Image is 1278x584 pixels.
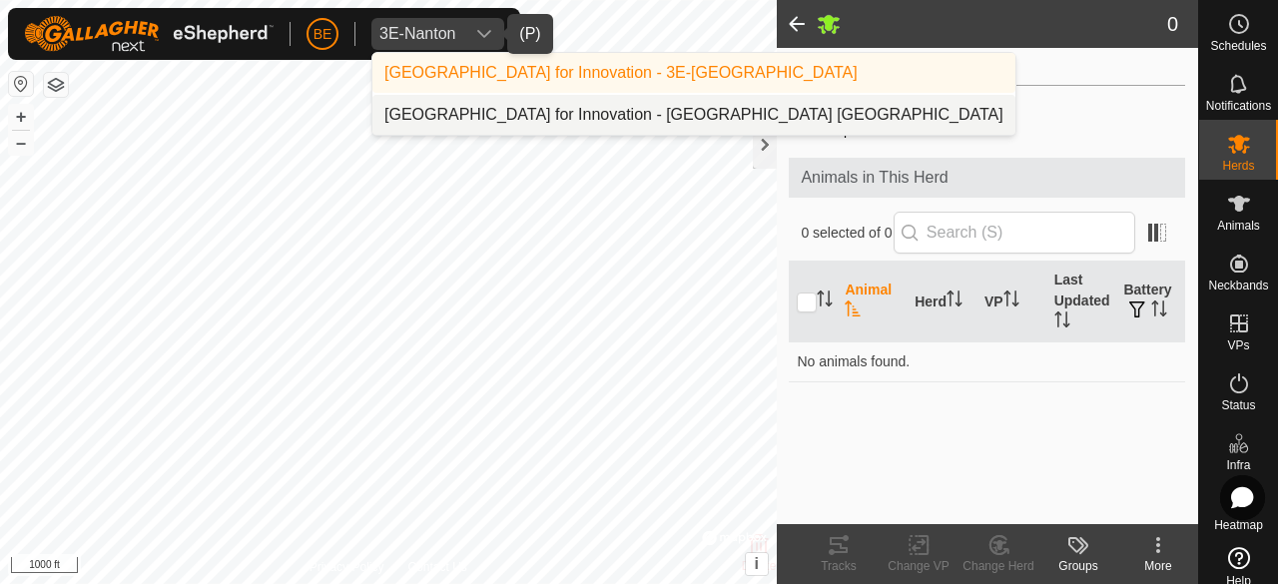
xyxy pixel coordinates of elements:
button: i [746,553,768,575]
span: Heatmap [1214,519,1263,531]
th: VP [976,262,1046,342]
td: No animals found. [789,341,1185,381]
th: Battery [1115,262,1185,342]
span: Neckbands [1208,280,1268,292]
button: Reset Map [9,72,33,96]
span: VPs [1227,339,1249,351]
span: Schedules [1210,40,1266,52]
div: dropdown trigger [464,18,504,50]
button: Map Layers [44,73,68,97]
p-sorticon: Activate to sort [947,293,962,309]
span: 3E-Nanton [371,18,464,50]
img: Gallagher Logo [24,16,274,52]
p-sorticon: Activate to sort [1003,293,1019,309]
span: Infra [1226,459,1250,471]
ul: Option List [372,53,1015,135]
p-sorticon: Activate to sort [817,293,833,309]
th: Herd [907,262,976,342]
div: [GEOGRAPHIC_DATA] for Innovation - [GEOGRAPHIC_DATA] [GEOGRAPHIC_DATA] [384,103,1003,127]
div: [GEOGRAPHIC_DATA] for Innovation - 3E-[GEOGRAPHIC_DATA] [384,61,858,85]
button: + [9,105,33,129]
label: Description [805,123,873,138]
a: Contact Us [407,558,466,576]
th: Animal [837,262,907,342]
span: Animals [1217,220,1260,232]
div: Change Herd [958,557,1038,575]
span: Animals in This Herd [801,166,1173,190]
span: BE [314,24,332,45]
div: 3E-Nanton [379,26,456,42]
span: i [754,555,758,572]
div: Groups [1038,557,1118,575]
span: Status [1221,399,1255,411]
input: Search (S) [894,212,1135,254]
li: 3E-Nanton [372,53,1015,93]
div: More [1118,557,1198,575]
button: – [9,131,33,155]
div: Tracks [799,557,879,575]
p-sorticon: Activate to sort [845,303,861,319]
span: Notifications [1206,100,1271,112]
th: Last Updated [1046,262,1116,342]
span: 0 selected of 0 [801,223,893,244]
p-sorticon: Activate to sort [1054,314,1070,330]
div: Change VP [879,557,958,575]
p-sorticon: Activate to sort [1151,303,1167,319]
li: Olds College Alberta [372,95,1015,135]
a: Privacy Policy [310,558,384,576]
span: Herds [1222,160,1254,172]
span: 0 [1167,9,1178,39]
